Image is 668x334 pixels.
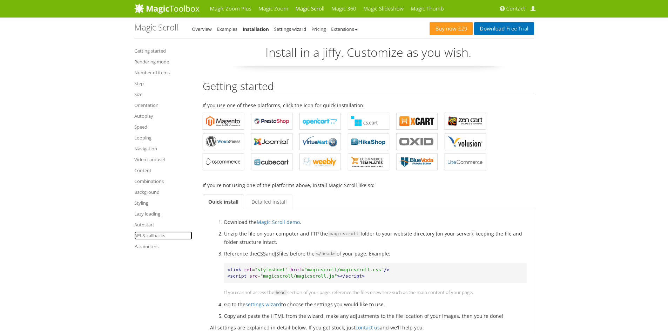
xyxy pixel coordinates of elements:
[257,250,266,257] acronym: Cascading Style Sheet
[445,133,486,150] a: Magic Scroll for Volusion
[134,199,192,207] a: Styling
[203,133,244,150] a: Magic Scroll for WordPress
[328,231,360,237] code: magicscroll
[206,116,241,127] b: Magic Scroll for Magento
[134,112,192,120] a: Autoplay
[399,136,434,147] b: Magic Scroll for OXID
[430,22,473,35] a: Buy now£29
[134,220,192,229] a: Autostart
[274,290,288,295] code: head
[134,57,192,66] a: Rendering mode
[134,166,192,175] a: Content
[203,113,244,130] a: Magic Scroll for Magento
[228,273,247,279] span: <script
[134,101,192,109] a: Orientation
[474,22,534,35] a: DownloadFree Trial
[203,44,534,66] p: Install in a jiffy. Customize as you wish.
[351,116,386,127] b: Magic Scroll for CS-Cart
[348,113,389,130] a: Magic Scroll for CS-Cart
[246,195,292,209] a: Detailed install
[260,273,337,279] span: "magicscroll/magicscroll.js"
[448,157,483,167] b: Magic Scroll for LiteCommerce
[445,113,486,130] a: Magic Scroll for Zen Cart
[252,267,255,272] span: =
[291,267,302,272] span: href
[134,242,192,251] a: Parameters
[506,5,525,12] span: Contact
[254,136,289,147] b: Magic Scroll for Joomla
[134,90,192,98] a: Size
[134,210,192,218] a: Lazy loading
[254,116,289,127] b: Magic Scroll for PrestaShop
[396,154,438,170] a: Magic Scroll for BlueVoda
[348,133,389,150] a: Magic Scroll for HikaShop
[399,157,434,167] b: Magic Scroll for BlueVoda
[192,26,212,32] a: Overview
[203,80,534,94] h2: Getting started
[134,68,192,77] a: Number of items
[299,133,341,150] a: Magic Scroll for VirtueMart
[303,136,338,147] b: Magic Scroll for VirtueMart
[134,123,192,131] a: Speed
[134,188,192,196] a: Background
[224,300,527,308] li: Go to the to choose the settings you would like to use.
[315,251,337,257] code: </head>
[203,101,534,109] p: If you use one of these platforms, click the icon for quick installation:
[228,267,241,272] span: <link
[134,23,178,32] h1: Magic Scroll
[304,267,384,272] span: "magicscroll/magicscroll.css"
[303,116,338,127] b: Magic Scroll for OpenCart
[249,273,257,279] span: src
[134,155,192,164] a: Video carousel
[254,157,289,167] b: Magic Scroll for CubeCart
[251,133,292,150] a: Magic Scroll for Joomla
[331,26,357,32] a: Extensions
[206,136,241,147] b: Magic Scroll for WordPress
[299,113,341,130] a: Magic Scroll for OpenCart
[255,267,288,272] span: "stylesheet"
[245,301,281,308] a: settings wizard
[303,157,338,167] b: Magic Scroll for Weebly
[396,133,438,150] a: Magic Scroll for OXID
[206,157,241,167] b: Magic Scroll for osCommerce
[224,250,527,258] p: Reference the and files before the of your page. Example:
[299,154,341,170] a: Magic Scroll for Weebly
[134,177,192,185] a: Combinations
[217,26,237,32] a: Examples
[134,47,192,55] a: Getting started
[302,267,304,272] span: =
[224,288,527,297] p: If you cannot access the section of your page, reference the files elsewhere such as the main con...
[134,134,192,142] a: Looping
[134,3,200,14] img: MagicToolbox.com - Image tools for your website
[257,219,300,225] a: Magic Scroll demo
[356,324,380,331] a: contact us
[448,116,483,127] b: Magic Scroll for Zen Cart
[348,154,389,170] a: Magic Scroll for ecommerce Templates
[224,218,527,226] li: Download the .
[505,26,528,32] span: Free Trial
[224,230,527,246] li: Unzip the file on your computer and FTP the folder to your website directory (on your server), ke...
[203,154,244,170] a: Magic Scroll for osCommerce
[251,154,292,170] a: Magic Scroll for CubeCart
[244,267,252,272] span: rel
[396,113,438,130] a: Magic Scroll for X-Cart
[275,250,279,257] acronym: JavaScript
[258,273,261,279] span: =
[311,26,326,32] a: Pricing
[274,26,306,32] a: Settings wizard
[251,113,292,130] a: Magic Scroll for PrestaShop
[224,312,527,320] li: Copy and paste the HTML from the wizard, make any adjustments to the file location of your images...
[210,323,527,332] p: All settings are explained in detail below. If you get stuck, just and we'll help you.
[134,79,192,88] a: Step
[457,26,467,32] span: £29
[337,273,365,279] span: ></script>
[445,154,486,170] a: Magic Scroll for LiteCommerce
[134,231,192,240] a: API & callbacks
[203,181,534,189] p: If you're not using one of the platforms above, install Magic Scroll like so:
[243,26,269,32] a: Installation
[351,157,386,167] b: Magic Scroll for ecommerce Templates
[384,267,390,272] span: />
[351,136,386,147] b: Magic Scroll for HikaShop
[399,116,434,127] b: Magic Scroll for X-Cart
[134,144,192,153] a: Navigation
